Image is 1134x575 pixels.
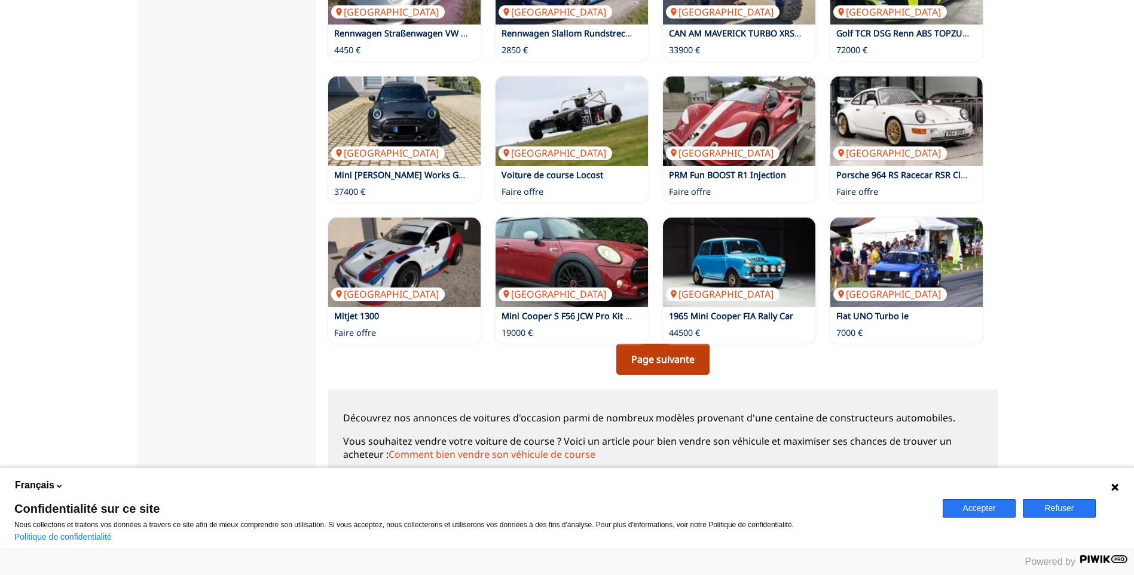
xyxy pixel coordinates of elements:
p: 2850 € [502,44,528,56]
span: Confidentialité sur ce site [14,503,928,515]
a: Rennwagen Slallom Rundstrecke VW NEW Beetle 1,8T 200PS [502,27,745,39]
p: Faire offre [836,186,878,198]
p: Faire offre [334,327,376,339]
p: 37400 € [334,186,365,198]
span: Français [15,479,54,492]
p: 33900 € [669,44,700,56]
p: 19000 € [502,327,533,339]
p: Nous collectons et traitons vos données à travers ce site afin de mieux comprendre son utilisatio... [14,521,928,529]
a: Mitjet 1300 [334,310,379,322]
a: CAN AM MAVERICK TURBO XRS RR [669,27,808,39]
a: Mini [PERSON_NAME] Works GP 3 F56 foliert GP Plus Paket [334,169,573,181]
p: [GEOGRAPHIC_DATA] [331,287,445,301]
p: Découvrez nos annonces de voitures d'occasion parmi de nombreux modèles provenant d'une centaine ... [343,411,983,424]
a: Porsche 964 RS Racecar RSR Clone 3,9l[GEOGRAPHIC_DATA] [830,77,983,166]
p: Vous souhaitez vendre votre voiture de course ? Voici un article pour bien vendre son véhicule et... [343,435,983,461]
p: [GEOGRAPHIC_DATA] [331,5,445,19]
p: [GEOGRAPHIC_DATA] [499,5,612,19]
p: [GEOGRAPHIC_DATA] [499,146,612,160]
p: [GEOGRAPHIC_DATA] [833,287,947,301]
p: 44500 € [669,327,700,339]
a: Mini Cooper S F56 JCW Pro Kit Recaro[GEOGRAPHIC_DATA] [496,218,648,307]
p: [GEOGRAPHIC_DATA] [833,5,947,19]
a: Page suivante [616,344,710,375]
a: Comment bien vendre son véhicule de course [389,448,595,461]
a: Fiat UNO Turbo ie[GEOGRAPHIC_DATA] [830,218,983,307]
p: [GEOGRAPHIC_DATA] [666,287,780,301]
a: Fiat UNO Turbo ie [836,310,909,322]
span: Powered by [1025,556,1076,567]
img: Porsche 964 RS Racecar RSR Clone 3,9l [830,77,983,166]
img: Mini Cooper S F56 JCW Pro Kit Recaro [496,218,648,307]
a: PRM Fun BOOST R1 Injection[GEOGRAPHIC_DATA] [663,77,815,166]
p: 72000 € [836,44,867,56]
p: [GEOGRAPHIC_DATA] [666,146,780,160]
img: PRM Fun BOOST R1 Injection [663,77,815,166]
a: Mini John Cooper Works GP 3 F56 foliert GP Plus Paket[GEOGRAPHIC_DATA] [328,77,481,166]
a: Porsche 964 RS Racecar RSR Clone 3,9l [836,169,993,181]
p: 4450 € [334,44,360,56]
a: PRM Fun BOOST R1 Injection [669,169,786,181]
p: [GEOGRAPHIC_DATA] [499,287,612,301]
p: [GEOGRAPHIC_DATA] [666,5,780,19]
a: Voiture de course Locost [502,169,603,181]
button: Accepter [943,499,1016,518]
a: Voiture de course Locost[GEOGRAPHIC_DATA] [496,77,648,166]
p: Faire offre [502,186,543,198]
a: Golf TCR DSG Renn ABS TOPZUSTAND [836,27,990,39]
a: 1965 Mini Cooper FIA Rally Car [669,310,793,322]
p: 7000 € [836,327,863,339]
a: Mitjet 1300[GEOGRAPHIC_DATA] [328,218,481,307]
a: 1965 Mini Cooper FIA Rally Car[GEOGRAPHIC_DATA] [663,218,815,307]
a: Politique de confidentialité [14,532,112,542]
img: Fiat UNO Turbo ie [830,218,983,307]
a: Rennwagen Straßenwagen VW NEW Beetle 1,8T K04 200+ [334,27,566,39]
a: Mini Cooper S F56 JCW Pro Kit Recaro [502,310,653,322]
img: 1965 Mini Cooper FIA Rally Car [663,218,815,307]
button: Refuser [1023,499,1096,518]
p: Faire offre [669,186,711,198]
img: Mini John Cooper Works GP 3 F56 foliert GP Plus Paket [328,77,481,166]
p: [GEOGRAPHIC_DATA] [833,146,947,160]
p: [GEOGRAPHIC_DATA] [331,146,445,160]
img: Mitjet 1300 [328,218,481,307]
img: Voiture de course Locost [496,77,648,166]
